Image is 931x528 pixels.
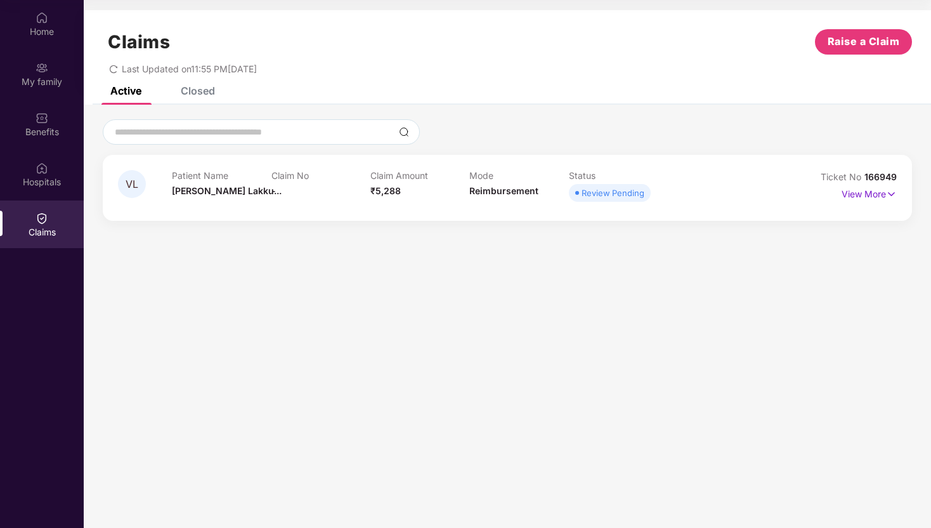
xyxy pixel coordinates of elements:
span: [PERSON_NAME] Lakku... [172,185,282,196]
img: svg+xml;base64,PHN2ZyBpZD0iSG9zcGl0YWxzIiB4bWxucz0iaHR0cDovL3d3dy53My5vcmcvMjAwMC9zdmciIHdpZHRoPS... [36,162,48,175]
img: svg+xml;base64,PHN2ZyB4bWxucz0iaHR0cDovL3d3dy53My5vcmcvMjAwMC9zdmciIHdpZHRoPSIxNyIgaGVpZ2h0PSIxNy... [886,187,897,201]
img: svg+xml;base64,PHN2ZyB3aWR0aD0iMjAiIGhlaWdodD0iMjAiIHZpZXdCb3g9IjAgMCAyMCAyMCIgZmlsbD0ibm9uZSIgeG... [36,62,48,74]
p: Mode [469,170,568,181]
img: svg+xml;base64,PHN2ZyBpZD0iQ2xhaW0iIHhtbG5zPSJodHRwOi8vd3d3LnczLm9yZy8yMDAwL3N2ZyIgd2lkdGg9IjIwIi... [36,212,48,225]
span: Raise a Claim [828,34,900,49]
p: View More [842,184,897,201]
p: Status [569,170,668,181]
div: Active [110,84,141,97]
p: Claim No [271,170,370,181]
button: Raise a Claim [815,29,912,55]
span: Last Updated on 11:55 PM[DATE] [122,63,257,74]
div: Review Pending [582,187,644,199]
p: Patient Name [172,170,271,181]
img: svg+xml;base64,PHN2ZyBpZD0iSG9tZSIgeG1sbnM9Imh0dHA6Ly93d3cudzMub3JnLzIwMDAvc3ZnIiB3aWR0aD0iMjAiIG... [36,11,48,24]
span: Reimbursement [469,185,538,196]
span: VL [126,179,138,190]
span: ₹5,288 [370,185,401,196]
div: Closed [181,84,215,97]
span: Ticket No [821,171,864,182]
img: svg+xml;base64,PHN2ZyBpZD0iQmVuZWZpdHMiIHhtbG5zPSJodHRwOi8vd3d3LnczLm9yZy8yMDAwL3N2ZyIgd2lkdGg9Ij... [36,112,48,124]
span: 166949 [864,171,897,182]
span: - [271,185,276,196]
img: svg+xml;base64,PHN2ZyBpZD0iU2VhcmNoLTMyeDMyIiB4bWxucz0iaHR0cDovL3d3dy53My5vcmcvMjAwMC9zdmciIHdpZH... [399,127,409,137]
span: redo [109,63,118,74]
p: Claim Amount [370,170,469,181]
h1: Claims [108,31,170,53]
